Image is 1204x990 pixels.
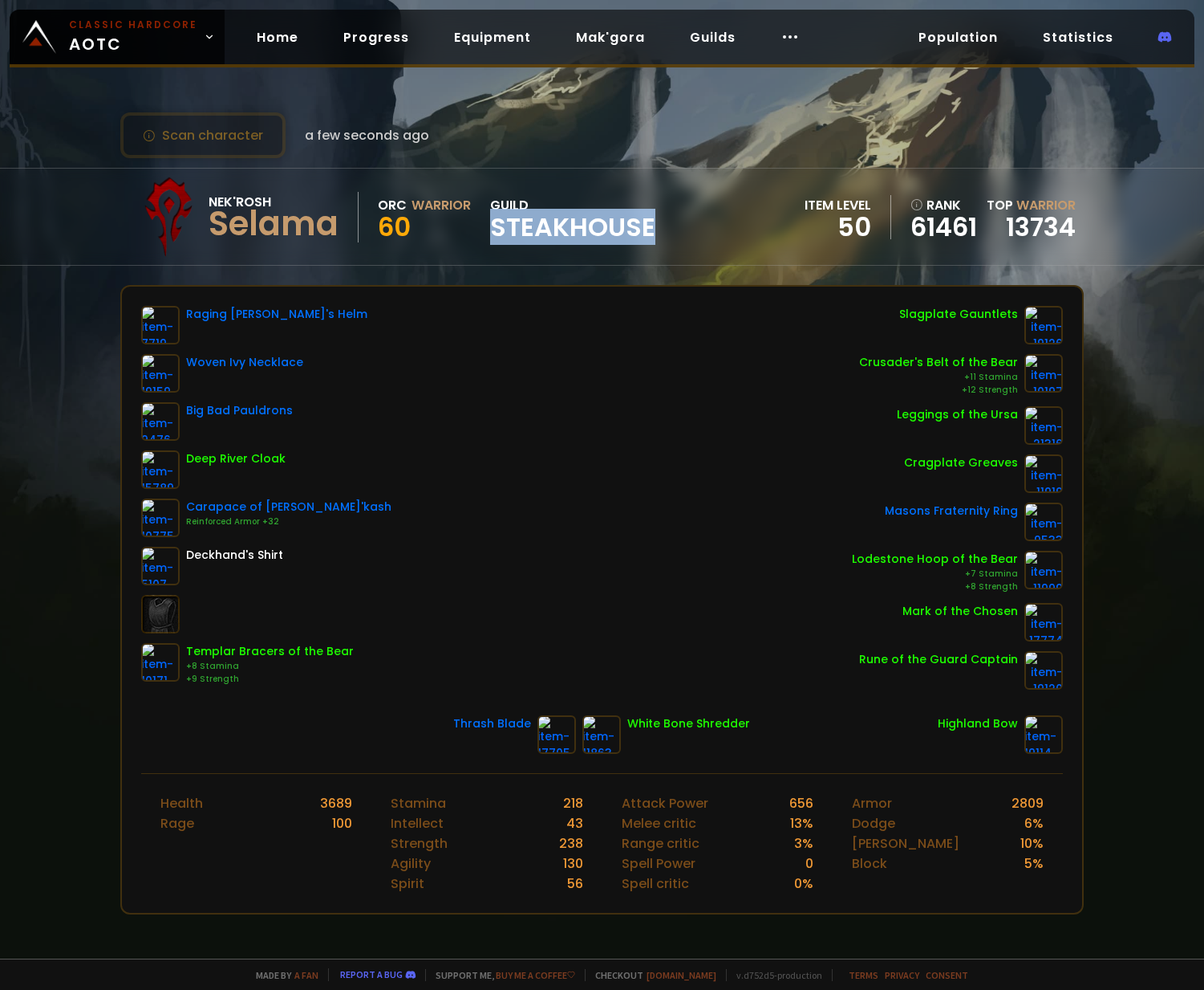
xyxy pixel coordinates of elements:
[186,354,303,371] div: Woven Ivy Necklace
[1024,454,1063,493] img: item-11919
[120,112,286,158] button: Scan character
[186,306,367,323] div: Raging [PERSON_NAME]'s Helm
[563,21,658,54] a: Mak'gora
[582,715,621,754] img: item-11863
[859,651,1018,668] div: Rune of the Guard Captain
[186,499,391,515] div: Carapace of [PERSON_NAME]'kash
[726,969,822,981] span: v. d752d5 - production
[1024,306,1063,344] img: item-19126
[141,306,180,344] img: item-7719
[330,21,422,54] a: Progress
[852,581,1018,593] div: +8 Strength
[677,21,748,54] a: Guilds
[906,21,1011,54] a: Population
[563,854,583,874] div: 130
[391,813,444,833] div: Intellect
[209,192,338,212] div: Nek'Rosh
[627,715,750,732] div: White Bone Shredder
[490,195,655,239] div: guild
[852,813,895,833] div: Dodge
[141,450,180,489] img: item-15789
[563,793,583,813] div: 218
[885,969,919,981] a: Privacy
[859,354,1018,371] div: Crusader's Belt of the Bear
[566,813,583,833] div: 43
[926,969,968,981] a: Consent
[789,793,813,813] div: 656
[790,813,813,833] div: 13 %
[559,833,583,854] div: 238
[186,450,286,467] div: Deep River Cloak
[1024,503,1063,541] img: item-9533
[852,833,959,854] div: [PERSON_NAME]
[849,969,878,981] a: Terms
[852,551,1018,568] div: Lodestone Hoop of the Bear
[910,195,977,215] div: rank
[391,793,446,813] div: Stamina
[987,195,1076,215] div: Top
[859,371,1018,384] div: +11 Stamina
[904,454,1018,471] div: Cragplate Greaves
[897,406,1018,423] div: Leggings of the Ursa
[378,195,407,215] div: Orc
[1024,651,1063,690] img: item-19120
[1020,833,1044,854] div: 10 %
[246,969,318,981] span: Made by
[622,874,689,894] div: Spell critic
[938,715,1018,732] div: Highland Bow
[1024,354,1063,393] img: item-10197
[391,874,424,894] div: Spirit
[141,643,180,682] img: item-10171
[141,547,180,585] img: item-5107
[1024,603,1063,642] img: item-17774
[160,793,203,813] div: Health
[794,833,813,854] div: 3 %
[186,673,354,686] div: +9 Strength
[1024,854,1044,874] div: 5 %
[453,715,531,732] div: Thrash Blade
[805,854,813,874] div: 0
[141,499,180,537] img: item-10775
[141,354,180,393] img: item-19159
[1024,813,1044,833] div: 6 %
[209,212,338,236] div: Selama
[490,215,655,239] span: Steakhouse
[378,209,411,245] span: 60
[160,813,194,833] div: Rage
[1024,715,1063,754] img: item-19114
[885,503,1018,519] div: Masons Fraternity Ring
[186,402,293,419] div: Big Bad Pauldrons
[10,10,225,64] a: Classic HardcoreAOTC
[622,854,695,874] div: Spell Power
[805,215,871,239] div: 50
[1016,196,1076,214] span: Warrior
[537,715,576,754] img: item-17705
[622,793,708,813] div: Attack Power
[186,547,283,564] div: Deckhand's Shirt
[340,968,403,980] a: Report a bug
[567,874,583,894] div: 56
[294,969,318,981] a: a fan
[186,643,354,660] div: Templar Bracers of the Bear
[391,833,448,854] div: Strength
[244,21,311,54] a: Home
[69,18,197,56] span: AOTC
[1006,209,1076,245] a: 13734
[852,793,892,813] div: Armor
[902,603,1018,620] div: Mark of the Chosen
[305,125,429,145] span: a few seconds ago
[1011,793,1044,813] div: 2809
[332,813,352,833] div: 100
[647,969,716,981] a: [DOMAIN_NAME]
[1024,406,1063,445] img: item-21316
[496,969,575,981] a: Buy me a coffee
[852,568,1018,581] div: +7 Stamina
[805,195,871,215] div: item level
[391,854,431,874] div: Agility
[441,21,544,54] a: Equipment
[141,402,180,441] img: item-9476
[1030,21,1126,54] a: Statistics
[1024,551,1063,589] img: item-11999
[186,660,354,673] div: +8 Stamina
[186,515,391,528] div: Reinforced Armor +32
